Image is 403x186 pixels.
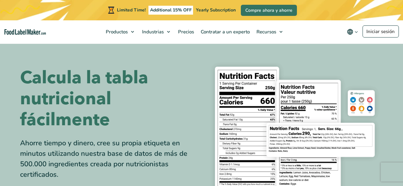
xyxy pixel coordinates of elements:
a: Industrias [139,20,173,43]
a: Recursos [253,20,286,43]
span: Precios [176,29,195,35]
a: Contratar a un experto [198,20,252,43]
span: Additional 15% OFF [148,6,193,15]
span: Industrias [140,29,164,35]
h1: Calcula la tabla nutricional fácilmente [20,67,197,130]
span: Productos [104,29,128,35]
span: Yearly Subscription [196,7,236,13]
span: Recursos [255,29,277,35]
a: Productos [103,20,137,43]
a: Compre ahora y ahorre [241,5,297,16]
div: Ahorre tiempo y dinero, cree su propia etiqueta en minutos utilizando nuestra base de datos de má... [20,138,197,180]
a: Precios [175,20,196,43]
a: Iniciar sesión [363,25,399,38]
span: Limited Time! [117,7,146,13]
span: Contratar a un experto [199,29,250,35]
